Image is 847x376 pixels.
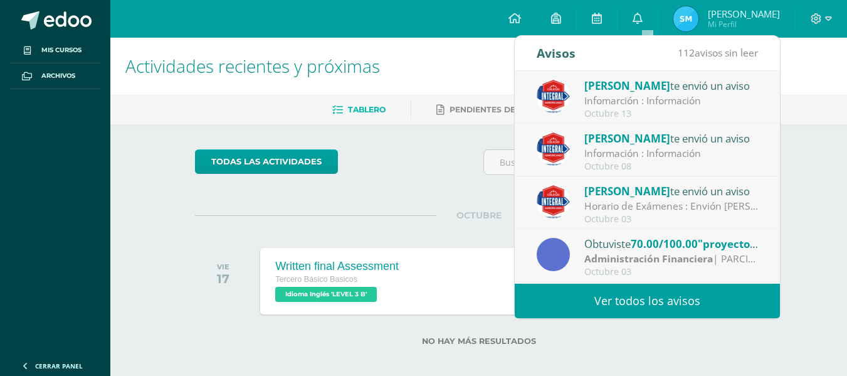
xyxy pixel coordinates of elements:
[537,80,570,113] img: e662a9b382d8af80a146c63e83b9426b.png
[537,185,570,218] img: e662a9b382d8af80a146c63e83b9426b.png
[484,150,762,175] input: Busca una actividad próxima aquí...
[584,130,759,146] div: te envió un aviso
[584,183,759,199] div: te envió un aviso
[275,287,377,302] span: Idioma Inglés 'LEVEL 3 B'
[678,46,758,60] span: avisos sin leer
[41,71,75,81] span: Archivos
[41,45,82,55] span: Mis cursos
[217,271,229,286] div: 17
[584,161,759,172] div: Octubre 08
[678,46,695,60] span: 112
[275,275,357,284] span: Tercero Básico Basicos
[584,235,759,252] div: Obtuviste en
[537,36,576,70] div: Avisos
[584,94,759,108] div: Infomarción : Información
[195,149,338,174] a: todas las Actividades
[217,262,229,271] div: VIE
[584,78,670,93] span: [PERSON_NAME]
[584,77,759,94] div: te envió un aviso
[631,237,698,251] span: 70.00/100.00
[584,109,759,119] div: Octubre 13
[698,237,764,251] span: "proyecto 1"
[125,54,380,78] span: Actividades recientes y próximas
[584,267,759,277] div: Octubre 03
[348,105,386,114] span: Tablero
[584,184,670,198] span: [PERSON_NAME]
[708,19,780,30] span: Mi Perfil
[332,100,386,120] a: Tablero
[584,252,713,266] strong: Administración Financiera
[584,214,759,225] div: Octubre 03
[10,63,100,89] a: Archivos
[584,199,759,213] div: Horario de Exámenes : Envión Horario de exámenes de la 4ta Unidad Junto con un Pre-Examen, en don...
[673,6,698,31] img: 7d9fef2686db4f4462c1df3dacd9a05d.png
[584,146,759,161] div: Información : Información
[436,210,522,221] span: OCTUBRE
[515,284,780,318] a: Ver todos los avisos
[450,105,557,114] span: Pendientes de entrega
[195,336,762,346] label: No hay más resultados
[35,362,83,370] span: Cerrar panel
[10,38,100,63] a: Mis cursos
[584,131,670,146] span: [PERSON_NAME]
[275,260,399,273] div: Written final Assessment
[436,100,557,120] a: Pendientes de entrega
[708,8,780,20] span: [PERSON_NAME]
[537,132,570,166] img: e662a9b382d8af80a146c63e83b9426b.png
[584,252,759,266] div: | PARCIAL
